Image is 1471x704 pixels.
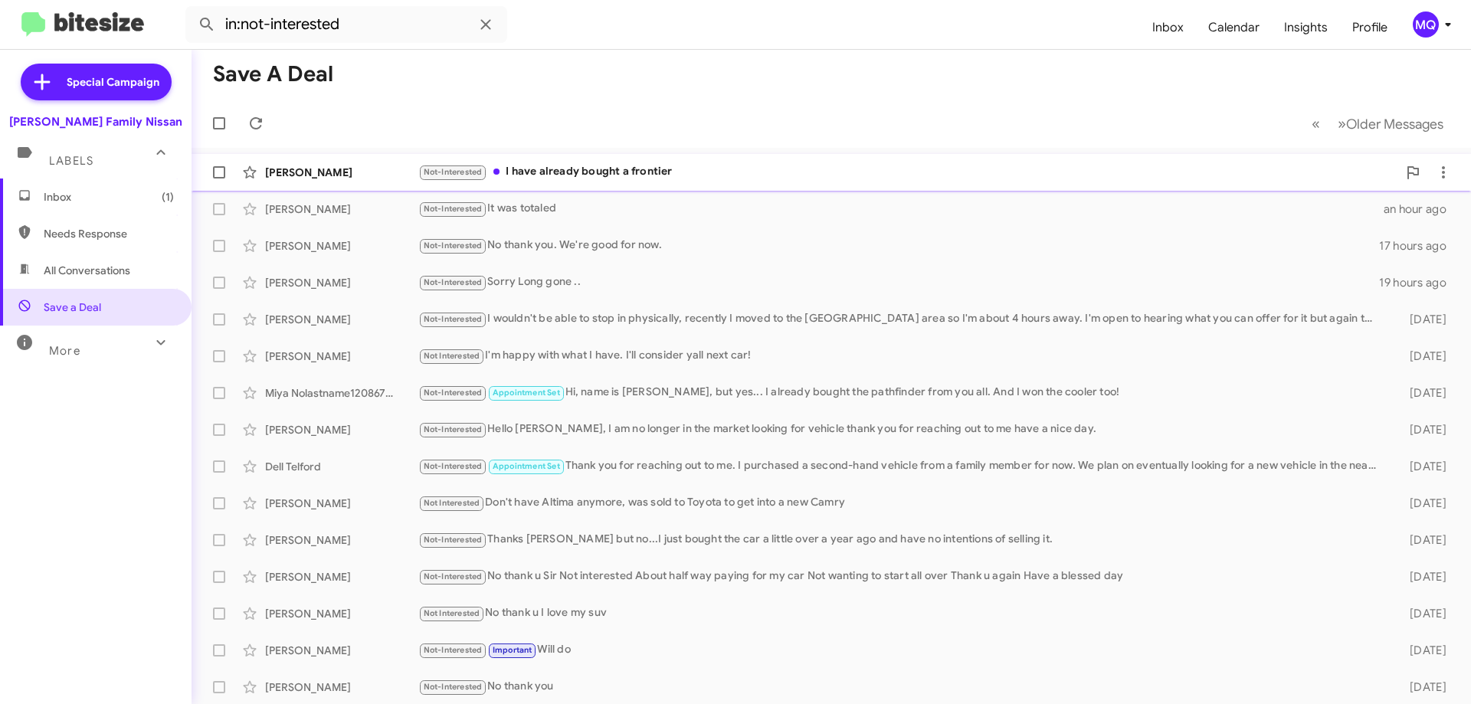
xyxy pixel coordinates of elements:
div: [DATE] [1385,349,1459,364]
div: [PERSON_NAME] [265,422,418,437]
span: Labels [49,154,93,168]
div: [PERSON_NAME] [265,569,418,584]
div: No thank u I love my suv [418,604,1385,622]
h1: Save a Deal [213,62,333,87]
div: No thank you [418,678,1385,696]
div: I wouldn't be able to stop in physically, recently I moved to the [GEOGRAPHIC_DATA] area so I'm a... [418,310,1385,328]
div: [DATE] [1385,385,1459,401]
div: [DATE] [1385,459,1459,474]
span: Not-Interested [424,682,483,692]
div: Miya Nolastname120867322 [265,385,418,401]
div: [PERSON_NAME] [265,679,418,695]
div: It was totaled [418,200,1384,218]
div: Thank you for reaching out to me. I purchased a second-hand vehicle from a family member for now.... [418,457,1385,475]
div: [DATE] [1385,422,1459,437]
span: (1) [162,189,174,205]
a: Special Campaign [21,64,172,100]
span: Not-Interested [424,204,483,214]
div: I'm happy with what I have. I'll consider yall next car! [418,347,1385,365]
div: [PERSON_NAME] [265,238,418,254]
span: Older Messages [1346,116,1443,133]
button: Previous [1302,108,1329,139]
div: an hour ago [1384,201,1459,217]
span: Save a Deal [44,300,101,315]
a: Insights [1272,5,1340,50]
button: Next [1328,108,1453,139]
div: Thanks [PERSON_NAME] but no...I just bought the car a little over a year ago and have no intentio... [418,531,1385,548]
span: Not Interested [424,351,480,361]
div: [PERSON_NAME] [265,165,418,180]
a: Calendar [1196,5,1272,50]
input: Search [185,6,507,43]
div: [DATE] [1385,643,1459,658]
span: Not-Interested [424,424,483,434]
span: Not Interested [424,498,480,508]
div: I have already bought a frontier [418,163,1397,181]
div: [PERSON_NAME] [265,275,418,290]
span: Not-Interested [424,645,483,655]
span: Not-Interested [424,571,483,581]
div: [PERSON_NAME] [265,496,418,511]
span: Important [493,645,532,655]
div: [PERSON_NAME] [265,643,418,658]
span: Not-Interested [424,388,483,398]
span: Not-Interested [424,277,483,287]
div: [PERSON_NAME] [265,349,418,364]
span: » [1338,114,1346,133]
div: No thank u Sir Not interested About half way paying for my car Not wanting to start all over Than... [418,568,1385,585]
span: Not-Interested [424,167,483,177]
div: Don't have Altima anymore, was sold to Toyota to get into a new Camry [418,494,1385,512]
a: Profile [1340,5,1400,50]
span: Appointment Set [493,461,560,471]
div: [PERSON_NAME] [265,606,418,621]
button: MQ [1400,11,1454,38]
div: [DATE] [1385,679,1459,695]
span: Not-Interested [424,461,483,471]
div: [PERSON_NAME] [265,532,418,548]
div: 19 hours ago [1379,275,1459,290]
span: « [1312,114,1320,133]
div: [PERSON_NAME] [265,312,418,327]
span: Inbox [44,189,174,205]
span: Not-Interested [424,314,483,324]
div: Hello [PERSON_NAME], I am no longer in the market looking for vehicle thank you for reaching out ... [418,421,1385,438]
div: [DATE] [1385,569,1459,584]
span: All Conversations [44,263,130,278]
div: [DATE] [1385,312,1459,327]
div: MQ [1413,11,1439,38]
span: Special Campaign [67,74,159,90]
div: Sorry Long gone .. [418,273,1379,291]
div: Dell Telford [265,459,418,474]
nav: Page navigation example [1303,108,1453,139]
div: Will do [418,641,1385,659]
span: Appointment Set [493,388,560,398]
div: [PERSON_NAME] [265,201,418,217]
div: [DATE] [1385,496,1459,511]
span: Not-Interested [424,535,483,545]
span: Not-Interested [424,241,483,250]
a: Inbox [1140,5,1196,50]
div: Hi, name is [PERSON_NAME], but yes... I already bought the pathfinder from you all. And I won the... [418,384,1385,401]
div: 17 hours ago [1379,238,1459,254]
div: No thank you. We're good for now. [418,237,1379,254]
span: Not Interested [424,608,480,618]
span: Needs Response [44,226,174,241]
span: More [49,344,80,358]
div: [DATE] [1385,532,1459,548]
div: [PERSON_NAME] Family Nissan [9,114,182,129]
div: [DATE] [1385,606,1459,621]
